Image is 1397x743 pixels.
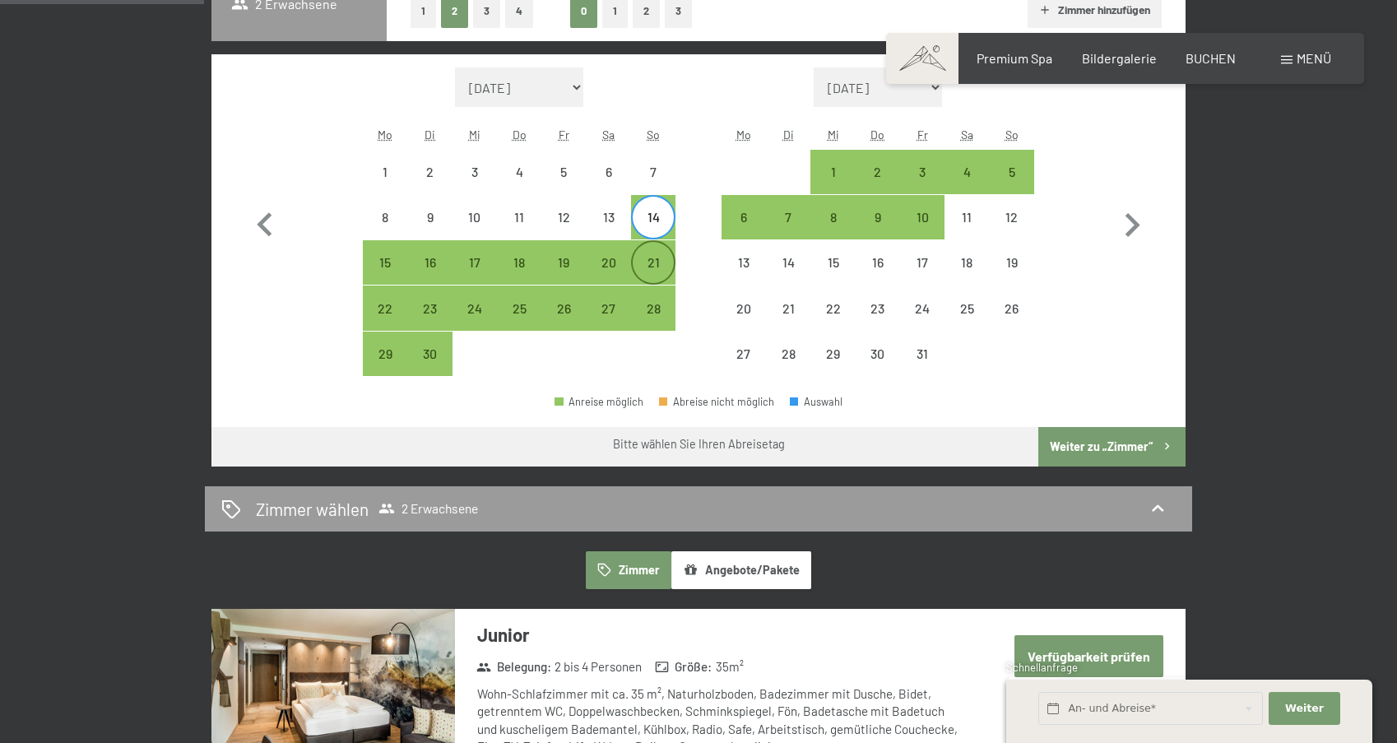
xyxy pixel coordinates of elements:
div: 5 [991,165,1033,207]
div: 19 [991,256,1033,297]
div: 2 [857,165,898,207]
div: Sat Oct 25 2025 [944,286,989,330]
div: 16 [857,256,898,297]
div: Wed Oct 15 2025 [810,240,855,285]
div: Mon Sep 22 2025 [363,286,407,330]
div: 24 [902,302,943,343]
span: Menü [1297,50,1331,66]
div: 1 [364,165,406,207]
div: Abreise nicht möglich [722,332,766,376]
div: 12 [991,211,1033,252]
div: Wed Oct 29 2025 [810,332,855,376]
div: Fri Oct 17 2025 [900,240,944,285]
div: 7 [633,165,674,207]
div: Abreise nicht möglich [856,240,900,285]
div: Fri Sep 12 2025 [541,195,586,239]
div: Sat Oct 11 2025 [944,195,989,239]
div: Mon Oct 06 2025 [722,195,766,239]
div: Thu Sep 18 2025 [497,240,541,285]
div: 10 [454,211,495,252]
abbr: Montag [378,128,392,142]
div: Wed Oct 08 2025 [810,195,855,239]
a: Bildergalerie [1082,50,1157,66]
div: Abreise nicht möglich [856,286,900,330]
div: Thu Sep 25 2025 [497,286,541,330]
abbr: Freitag [917,128,928,142]
div: 22 [812,302,853,343]
div: 9 [409,211,450,252]
div: Abreise nicht möglich [990,240,1034,285]
div: Tue Oct 07 2025 [766,195,810,239]
div: Fri Sep 26 2025 [541,286,586,330]
div: 12 [543,211,584,252]
div: Wed Oct 22 2025 [810,286,855,330]
div: Abreise möglich [541,240,586,285]
div: 23 [409,302,450,343]
div: Thu Sep 04 2025 [497,150,541,194]
button: Angebote/Pakete [671,551,811,589]
abbr: Freitag [559,128,569,142]
div: 2 [409,165,450,207]
div: Tue Oct 21 2025 [766,286,810,330]
div: Wed Oct 01 2025 [810,150,855,194]
div: Mon Sep 15 2025 [363,240,407,285]
div: Thu Oct 23 2025 [856,286,900,330]
div: Abreise nicht möglich [810,332,855,376]
div: Thu Oct 30 2025 [856,332,900,376]
a: Premium Spa [977,50,1052,66]
button: Verfügbarkeit prüfen [1014,635,1163,677]
div: Abreise möglich [900,195,944,239]
div: Abreise nicht möglich [900,286,944,330]
div: Abreise möglich [631,240,675,285]
div: 13 [723,256,764,297]
div: 29 [364,347,406,388]
div: Thu Oct 09 2025 [856,195,900,239]
span: Schnellanfrage [1006,661,1078,674]
div: Abreise möglich [722,195,766,239]
div: Fri Sep 19 2025 [541,240,586,285]
span: Weiter [1285,701,1324,716]
div: Tue Sep 30 2025 [407,332,452,376]
div: Auswahl [790,397,842,407]
div: Abreise möglich [407,332,452,376]
div: Sun Sep 07 2025 [631,150,675,194]
abbr: Montag [736,128,751,142]
div: Mon Oct 20 2025 [722,286,766,330]
div: 4 [499,165,540,207]
div: Abreise möglich [631,195,675,239]
div: Mon Sep 08 2025 [363,195,407,239]
div: Abreise nicht möglich [990,195,1034,239]
div: 11 [499,211,540,252]
abbr: Donnerstag [870,128,884,142]
div: Sat Oct 04 2025 [944,150,989,194]
div: Sat Sep 20 2025 [587,240,631,285]
div: Abreise nicht möglich [631,150,675,194]
strong: Belegung : [476,658,551,676]
div: Abreise möglich [631,286,675,330]
div: Abreise nicht möglich [541,195,586,239]
div: Abreise möglich [766,195,810,239]
div: Fri Oct 03 2025 [900,150,944,194]
div: Tue Sep 09 2025 [407,195,452,239]
div: Abreise nicht möglich [900,332,944,376]
div: Abreise möglich [856,150,900,194]
button: Vorheriger Monat [241,67,289,377]
div: Mon Sep 01 2025 [363,150,407,194]
div: 13 [588,211,629,252]
div: 14 [768,256,809,297]
div: Abreise nicht möglich [722,240,766,285]
div: Abreise möglich [587,286,631,330]
div: Wed Sep 03 2025 [453,150,497,194]
button: Weiter zu „Zimmer“ [1038,427,1186,467]
abbr: Samstag [602,128,615,142]
div: 25 [946,302,987,343]
div: Fri Oct 24 2025 [900,286,944,330]
span: 2 Erwachsene [378,500,478,517]
div: Sun Oct 05 2025 [990,150,1034,194]
div: 7 [768,211,809,252]
div: Sat Sep 27 2025 [587,286,631,330]
div: Abreise nicht möglich [363,150,407,194]
abbr: Mittwoch [828,128,839,142]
